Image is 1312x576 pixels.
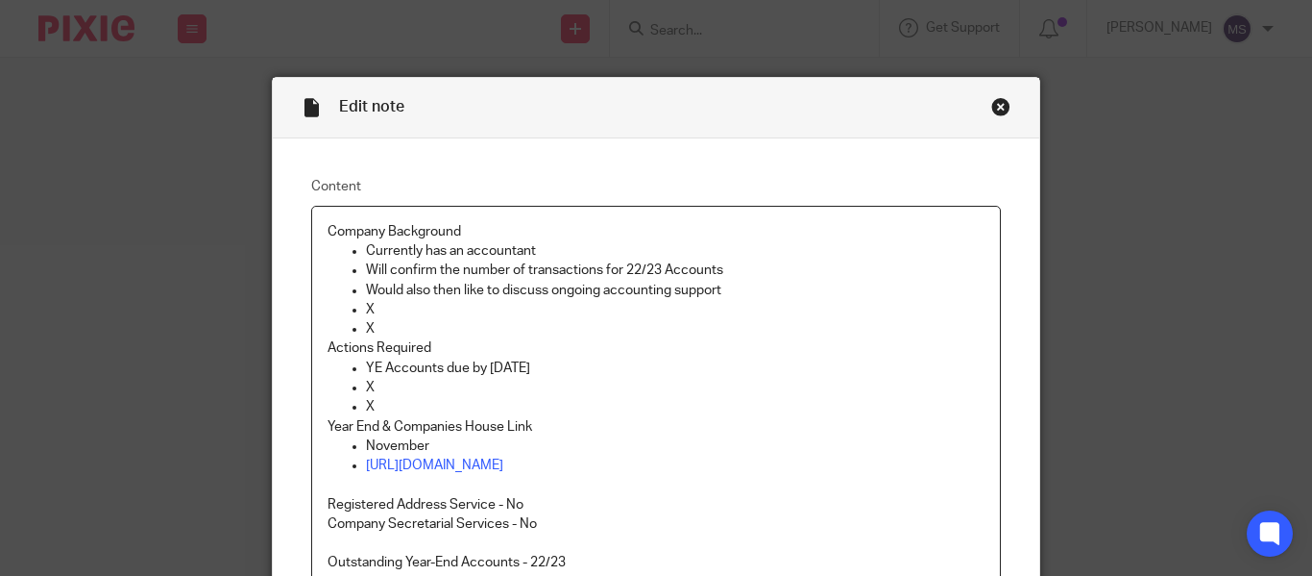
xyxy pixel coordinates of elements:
p: X [366,397,984,416]
div: Close this dialog window [991,97,1010,116]
a: [URL][DOMAIN_NAME] [366,459,503,472]
span: Edit note [339,99,404,114]
label: Content [311,177,1001,196]
p: Currently has an accountant [366,241,984,261]
p: Actions Required [328,338,984,358]
p: November [366,437,984,456]
p: X [366,378,984,397]
p: Company Secretarial Services - No [328,514,984,534]
p: Year End & Companies House Link [328,417,984,437]
p: X [366,319,984,338]
p: Will confirm the number of transactions for 22/23 Accounts [366,261,984,280]
p: X [366,300,984,319]
p: Registered Address Service - No [328,495,984,514]
p: YE Accounts due by [DATE] [366,359,984,378]
p: Company Background [328,222,984,241]
p: Would also then like to discuss ongoing accounting support [366,281,984,300]
p: Outstanding Year-End Accounts - 22/23 [328,553,984,572]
